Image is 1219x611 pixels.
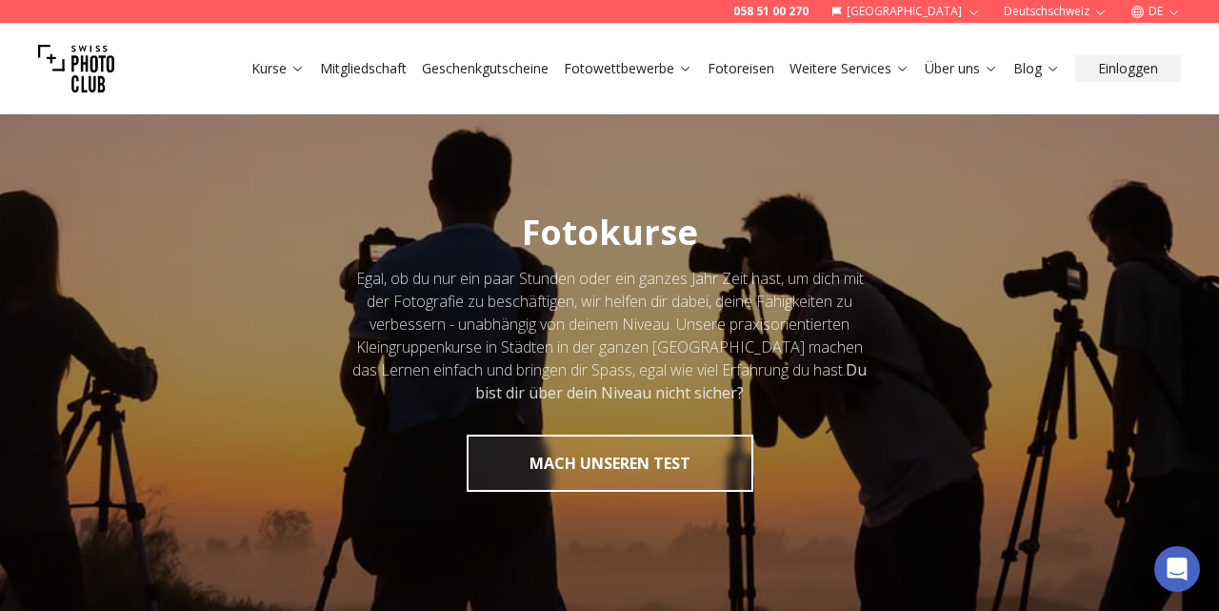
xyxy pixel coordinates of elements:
[1013,59,1060,78] a: Blog
[522,209,698,255] span: Fotokurse
[414,55,556,82] button: Geschenkgutscheine
[925,59,998,78] a: Über uns
[708,59,774,78] a: Fotoreisen
[244,55,312,82] button: Kurse
[733,4,809,19] a: 058 51 00 270
[564,59,692,78] a: Fotowettbewerbe
[422,59,549,78] a: Geschenkgutscheine
[350,267,869,404] div: Egal, ob du nur ein paar Stunden oder ein ganzes Jahr Zeit hast, um dich mit der Fotografie zu be...
[917,55,1006,82] button: Über uns
[1154,546,1200,592] div: Open Intercom Messenger
[320,59,407,78] a: Mitgliedschaft
[700,55,782,82] button: Fotoreisen
[312,55,414,82] button: Mitgliedschaft
[789,59,909,78] a: Weitere Services
[251,59,305,78] a: Kurse
[782,55,917,82] button: Weitere Services
[1075,55,1181,82] button: Einloggen
[467,435,753,492] button: MACH UNSEREN TEST
[556,55,700,82] button: Fotowettbewerbe
[38,31,114,107] img: Swiss photo club
[1006,55,1068,82] button: Blog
